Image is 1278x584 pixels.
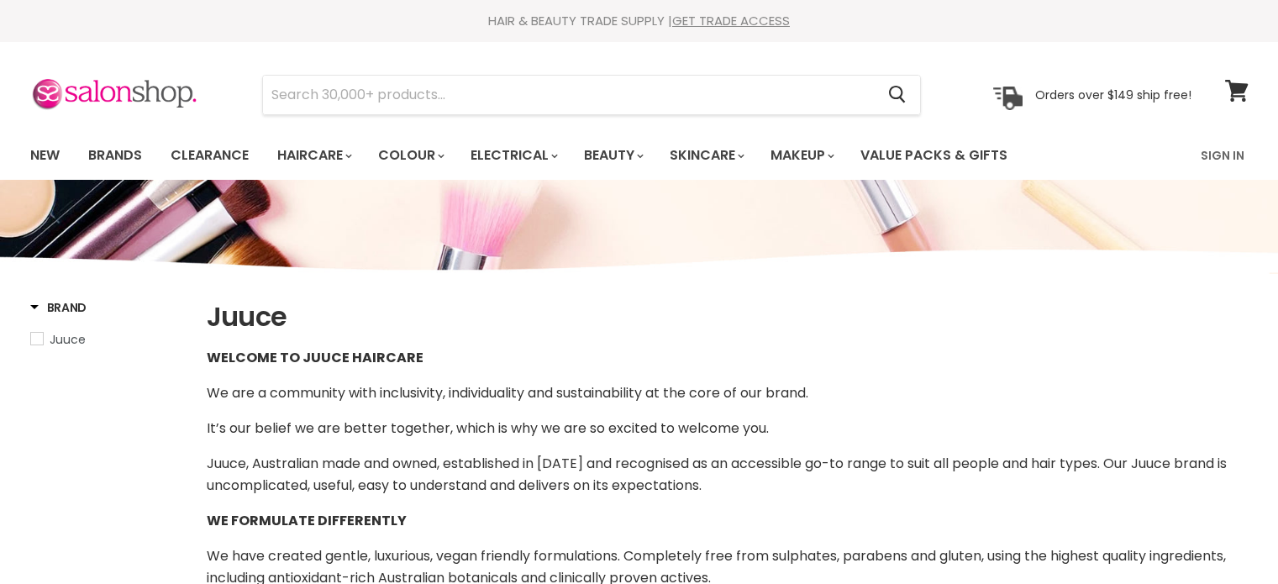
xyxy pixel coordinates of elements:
a: Value Packs & Gifts [848,138,1020,173]
h1: Juuce [207,299,1249,334]
a: Sign In [1191,138,1254,173]
a: GET TRADE ACCESS [672,12,790,29]
a: Brands [76,138,155,173]
input: Search [263,76,876,114]
a: Beauty [571,138,654,173]
ul: Main menu [18,131,1106,180]
span: Juuce [50,331,86,348]
button: Search [876,76,920,114]
a: Makeup [758,138,844,173]
a: Juuce [30,330,186,349]
p: It’s our belief we are better together, which is why we are so excited to welcome you. [207,418,1249,439]
a: Skincare [657,138,755,173]
a: New [18,138,72,173]
p: Orders over $149 ship free! [1035,87,1191,102]
strong: WELCOME TO JUUCE HAIRCARE [207,348,423,367]
div: HAIR & BEAUTY TRADE SUPPLY | [9,13,1270,29]
h3: Brand [30,299,87,316]
a: Colour [366,138,455,173]
nav: Main [9,131,1270,180]
form: Product [262,75,921,115]
p: Juuce, Australian made and owned, established in [DATE] and recognised as an accessible go-to ran... [207,453,1249,497]
strong: WE FORMULATE DIFFERENTLY [207,511,407,530]
a: Clearance [158,138,261,173]
a: Haircare [265,138,362,173]
a: Electrical [458,138,568,173]
p: We are a community with inclusivity, individuality and sustainability at the core of our brand. [207,382,1249,404]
